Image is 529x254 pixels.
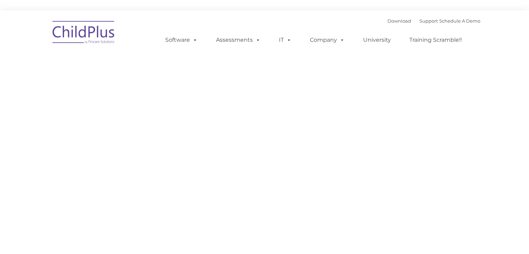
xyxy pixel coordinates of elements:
a: Support [419,18,438,24]
a: Assessments [209,33,267,47]
font: | [387,18,480,24]
a: Download [387,18,411,24]
img: ChildPlus by Procare Solutions [49,16,119,51]
a: Training Scramble!! [402,33,469,47]
a: University [356,33,398,47]
a: Schedule A Demo [439,18,480,24]
a: IT [272,33,298,47]
a: Software [158,33,205,47]
a: Company [303,33,352,47]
